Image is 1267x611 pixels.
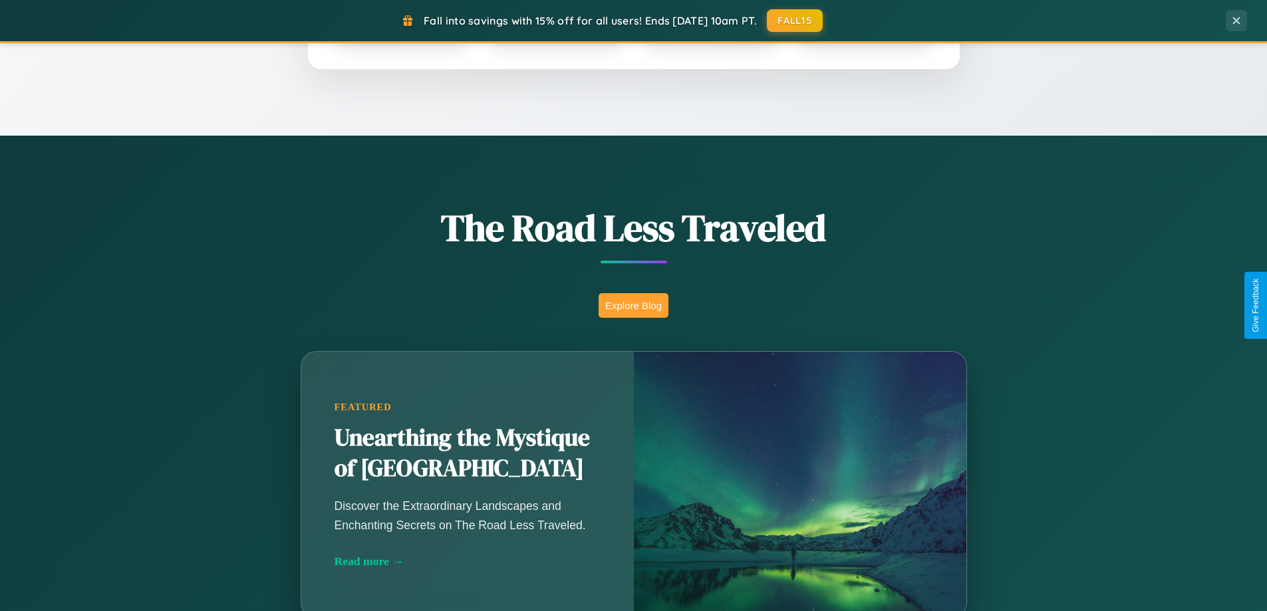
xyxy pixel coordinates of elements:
div: Give Feedback [1251,279,1260,332]
p: Discover the Extraordinary Landscapes and Enchanting Secrets on The Road Less Traveled. [335,497,601,534]
h2: Unearthing the Mystique of [GEOGRAPHIC_DATA] [335,423,601,484]
div: Featured [335,402,601,413]
span: Fall into savings with 15% off for all users! Ends [DATE] 10am PT. [424,14,757,27]
h1: The Road Less Traveled [235,202,1033,253]
button: FALL15 [767,9,823,32]
div: Read more → [335,554,601,568]
button: Explore Blog [599,293,668,318]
